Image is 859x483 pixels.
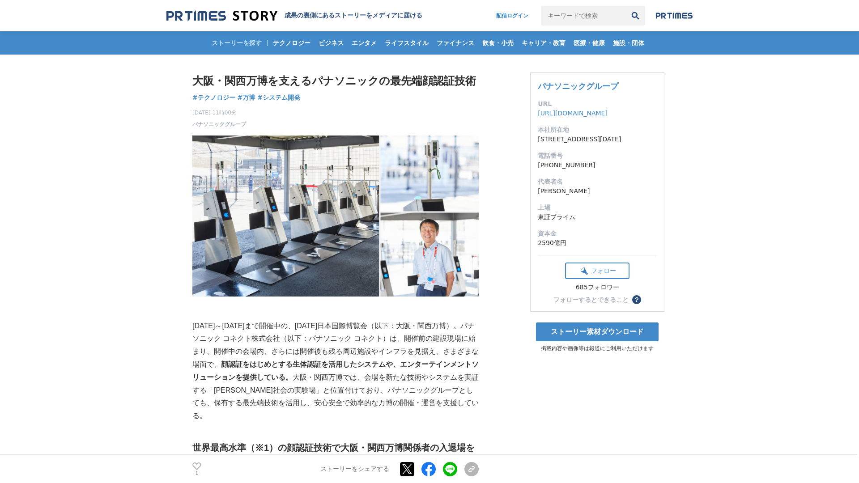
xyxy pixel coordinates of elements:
[348,39,380,47] span: エンタメ
[538,151,657,161] dt: 電話番号
[538,125,657,135] dt: 本社所在地
[538,186,657,196] dd: [PERSON_NAME]
[320,465,389,473] p: ストーリーをシェアする
[269,31,314,55] a: テクノロジー
[538,99,657,109] dt: URL
[634,297,640,303] span: ？
[538,229,657,238] dt: 資本金
[538,135,657,144] dd: [STREET_ADDRESS][DATE]
[257,93,300,102] a: #システム開発
[166,10,277,22] img: 成果の裏側にあるストーリーをメディアに届ける
[192,109,246,117] span: [DATE] 11時00分
[433,31,478,55] a: ファイナンス
[192,360,479,381] strong: 顔認証をはじめとする生体認証を活用したシステムや、エンターテインメントソリューションを提供している。
[570,31,608,55] a: 医療・健康
[192,136,479,297] img: thumbnail_863d80d0-83b0-11f0-a8a4-f93226f556c8.jpg
[479,39,517,47] span: 飲食・小売
[518,39,569,47] span: キャリア・教育
[348,31,380,55] a: エンタメ
[192,72,479,89] h1: 大阪・関西万博を支えるパナソニックの最先端顔認証技術
[553,297,629,303] div: フォローするとできること
[285,12,422,20] h2: 成果の裏側にあるストーリーをメディアに届ける
[656,12,693,19] img: prtimes
[625,6,645,25] button: 検索
[269,39,314,47] span: テクノロジー
[565,284,629,292] div: 685フォロワー
[381,31,432,55] a: ライフスタイル
[433,39,478,47] span: ファイナンス
[381,39,432,47] span: ライフスタイル
[166,10,422,22] a: 成果の裏側にあるストーリーをメディアに届ける 成果の裏側にあるストーリーをメディアに届ける
[536,322,659,341] a: ストーリー素材ダウンロード
[192,120,246,128] a: パナソニックグループ
[538,81,618,91] a: パナソニックグループ
[530,345,664,352] p: 掲載内容や画像等は報道にご利用いただけます
[192,471,201,475] p: 1
[487,6,537,25] a: 配信ログイン
[538,177,657,186] dt: 代表者名
[570,39,608,47] span: 医療・健康
[538,161,657,170] dd: [PHONE_NUMBER]
[238,93,255,102] a: #万博
[192,443,475,467] strong: 世界最高水準（※1）の顔認証技術で大阪・関西万博関係者の入退場を管理
[609,31,648,55] a: 施設・団体
[315,39,347,47] span: ビジネス
[479,31,517,55] a: 飲食・小売
[565,263,629,279] button: フォロー
[538,238,657,248] dd: 2590億円
[538,212,657,222] dd: 東証プライム
[541,6,625,25] input: キーワードで検索
[192,93,235,102] a: #テクノロジー
[518,31,569,55] a: キャリア・教育
[538,203,657,212] dt: 上場
[315,31,347,55] a: ビジネス
[538,110,608,117] a: [URL][DOMAIN_NAME]
[192,320,479,423] p: [DATE]～[DATE]まで開催中の、[DATE]日本国際博覧会（以下：大阪・関西万博）。パナソニック コネクト株式会社（以下：パナソニック コネクト）は、開催前の建設現場に始まり、開催中の会...
[609,39,648,47] span: 施設・団体
[632,295,641,304] button: ？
